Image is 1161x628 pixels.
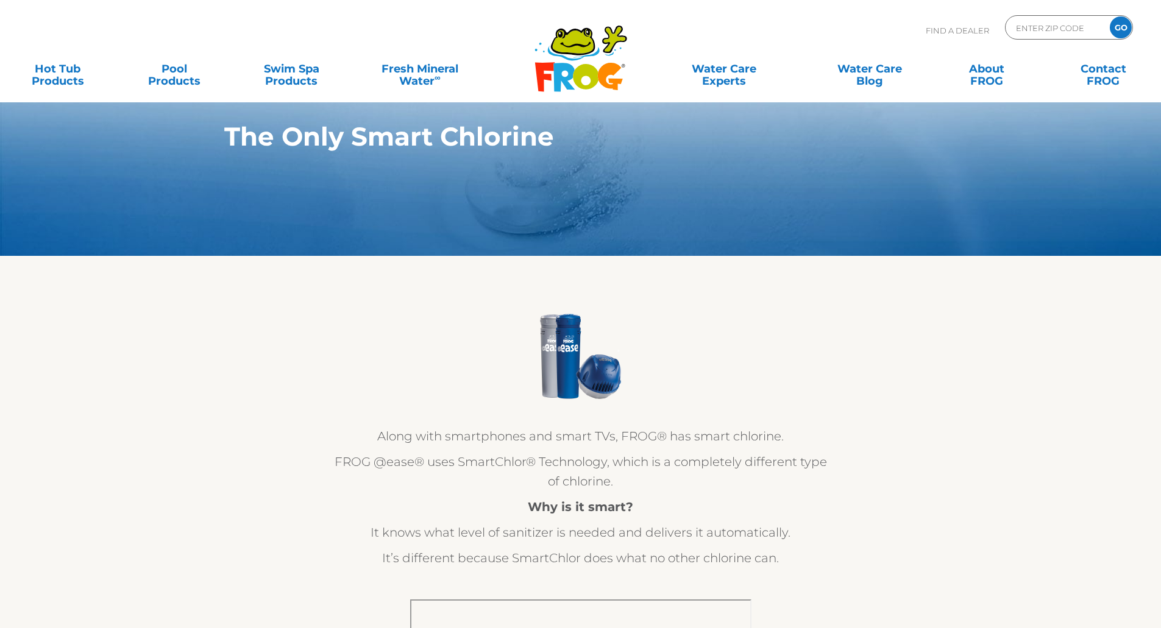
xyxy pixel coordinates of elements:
a: PoolProducts [129,57,220,81]
input: GO [1110,16,1132,38]
a: Water CareBlog [824,57,915,81]
p: It’s different because SmartChlor does what no other chlorine can. [331,548,831,568]
p: It knows what level of sanitizer is needed and delivers it automatically. [331,523,831,542]
a: Swim SpaProducts [246,57,337,81]
sup: ∞ [435,72,441,82]
p: Find A Dealer [926,15,989,46]
a: Water CareExperts [650,57,798,81]
a: Fresh MineralWater∞ [363,57,477,81]
input: Zip Code Form [1015,19,1097,37]
a: ContactFROG [1058,57,1149,81]
img: @ease & Inline [535,311,627,402]
h1: The Only Smart Chlorine [224,122,881,151]
strong: Why is it smart? [528,499,633,514]
p: Along with smartphones and smart TVs, FROG® has smart chlorine. [331,426,831,446]
a: AboutFROG [941,57,1032,81]
a: Hot TubProducts [12,57,103,81]
p: FROG @ease® uses SmartChlor® Technology, which is a completely different type of chlorine. [331,452,831,491]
